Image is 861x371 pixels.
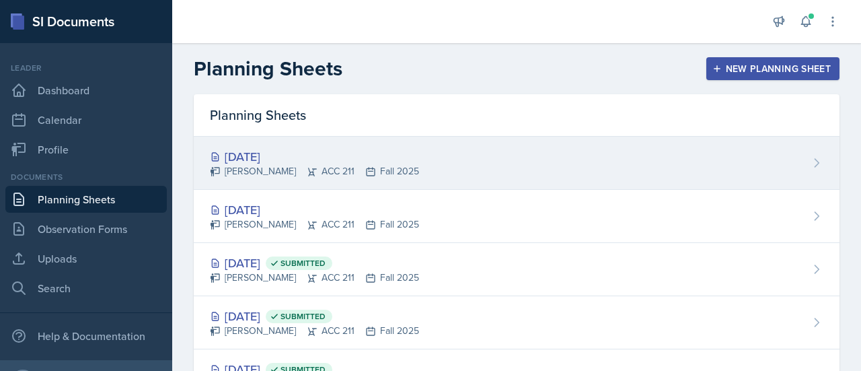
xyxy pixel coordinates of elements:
div: [DATE] [210,147,419,166]
a: Search [5,275,167,302]
h2: Planning Sheets [194,57,342,81]
a: Calendar [5,106,167,133]
div: [DATE] [210,201,419,219]
a: Dashboard [5,77,167,104]
div: Documents [5,171,167,183]
div: [PERSON_NAME] ACC 211 Fall 2025 [210,271,419,285]
span: Submitted [280,258,326,269]
a: Planning Sheets [5,186,167,213]
span: Submitted [280,311,326,322]
div: Leader [5,62,167,74]
a: [DATE] [PERSON_NAME]ACC 211Fall 2025 [194,190,839,243]
div: [PERSON_NAME] ACC 211 Fall 2025 [210,217,419,232]
div: Help & Documentation [5,323,167,349]
div: Planning Sheets [194,94,839,137]
a: [DATE] Submitted [PERSON_NAME]ACC 211Fall 2025 [194,296,839,349]
a: Observation Forms [5,215,167,242]
button: New Planning Sheet [706,57,839,80]
div: New Planning Sheet [715,63,831,74]
a: Uploads [5,245,167,272]
div: [PERSON_NAME] ACC 211 Fall 2025 [210,324,419,338]
a: Profile [5,136,167,163]
div: [PERSON_NAME] ACC 211 Fall 2025 [210,164,419,178]
a: [DATE] [PERSON_NAME]ACC 211Fall 2025 [194,137,839,190]
div: [DATE] [210,307,419,325]
div: [DATE] [210,254,419,272]
a: [DATE] Submitted [PERSON_NAME]ACC 211Fall 2025 [194,243,839,296]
